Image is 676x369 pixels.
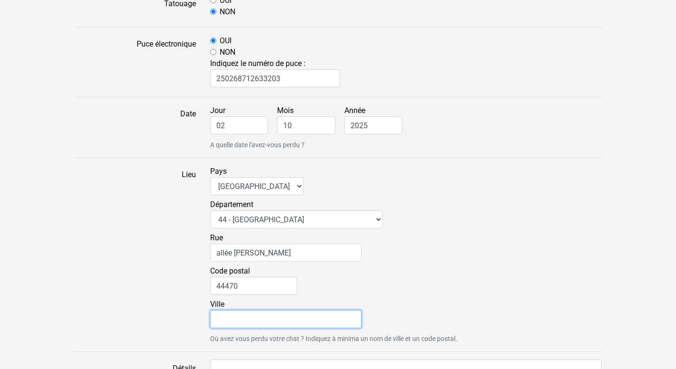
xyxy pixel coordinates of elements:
[210,59,602,87] span: Indiquez le numéro de puce :
[68,35,203,89] label: Puce électronique
[210,49,216,55] input: NON
[68,105,203,150] label: Date
[210,38,216,44] input: OUI
[344,116,403,134] input: Année
[277,105,343,134] label: Mois
[210,210,383,228] select: Département
[210,310,361,328] input: Ville
[210,140,602,150] small: A quelle date l'avez-vous perdu ?
[210,265,297,295] label: Code postal
[210,177,304,195] select: Pays
[210,116,269,134] input: Jour
[210,244,361,262] input: Rue
[210,277,297,295] input: Code postal
[210,232,361,262] label: Rue
[220,35,232,47] label: OUI
[210,166,304,195] label: Pays
[210,199,383,228] label: Département
[220,6,235,18] label: NON
[277,116,335,134] input: Mois
[220,47,235,58] label: NON
[210,9,216,15] input: NON
[344,105,410,134] label: Année
[68,166,203,344] label: Lieu
[210,105,276,134] label: Jour
[210,334,602,344] small: Où avez vous perdu votre chat ? Indiquez à minima un nom de ville et un code postal.
[210,299,361,328] label: Ville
